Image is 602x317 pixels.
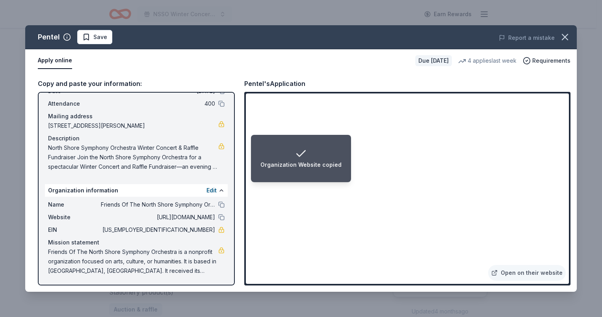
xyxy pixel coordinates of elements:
[48,200,101,209] span: Name
[415,55,452,66] div: Due [DATE]
[93,32,107,42] span: Save
[48,121,218,131] span: [STREET_ADDRESS][PERSON_NAME]
[77,30,112,44] button: Save
[101,225,215,235] span: [US_EMPLOYER_IDENTIFICATION_NUMBER]
[488,265,566,281] a: Open on their website
[48,112,225,121] div: Mailing address
[101,99,215,108] span: 400
[244,78,305,89] div: Pentel's Application
[48,247,218,276] span: Friends Of The North Shore Symphony Orchestra is a nonprofit organization focused on arts, cultur...
[48,225,101,235] span: EIN
[101,213,215,222] span: [URL][DOMAIN_NAME]
[532,56,570,65] span: Requirements
[499,33,555,43] button: Report a mistake
[48,99,101,108] span: Attendance
[38,78,235,89] div: Copy and paste your information:
[48,143,218,172] span: North Shore Symphony Orchestra Winter Concert & Raffle Fundraiser Join the North Shore Symphony O...
[48,213,101,222] span: Website
[523,56,570,65] button: Requirements
[38,31,60,43] div: Pentel
[101,200,215,209] span: Friends Of The North Shore Symphony Orchestra
[48,238,225,247] div: Mission statement
[206,186,217,195] button: Edit
[260,160,342,170] div: Organization Website copied
[38,52,72,69] button: Apply online
[458,56,517,65] div: 4 applies last week
[45,184,228,197] div: Organization information
[48,134,225,143] div: Description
